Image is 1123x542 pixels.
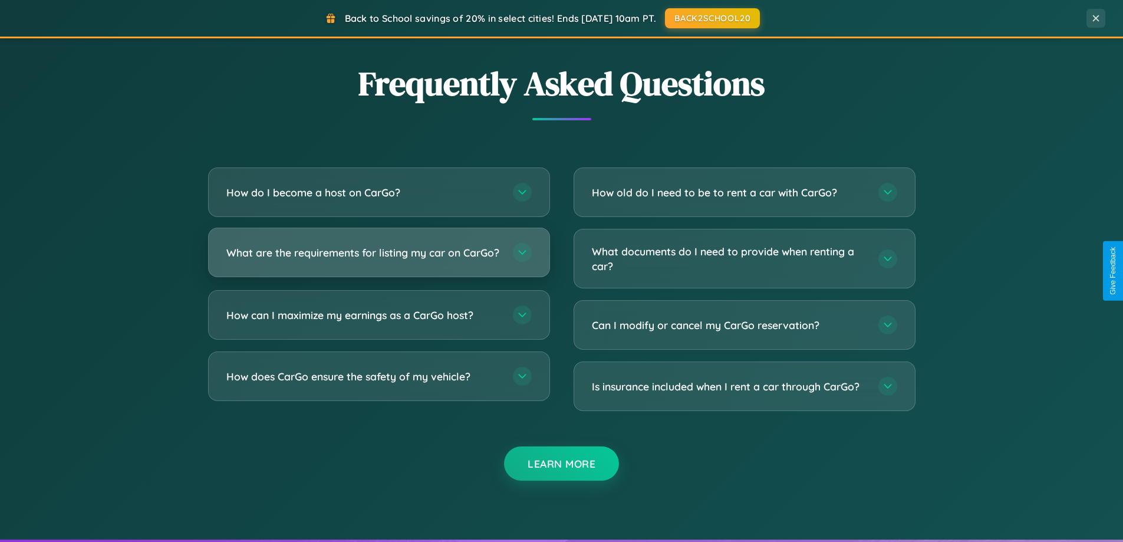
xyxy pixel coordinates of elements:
[345,12,656,24] span: Back to School savings of 20% in select cities! Ends [DATE] 10am PT.
[226,185,501,200] h3: How do I become a host on CarGo?
[1109,247,1117,295] div: Give Feedback
[592,244,867,273] h3: What documents do I need to provide when renting a car?
[592,318,867,333] h3: Can I modify or cancel my CarGo reservation?
[665,8,760,28] button: BACK2SCHOOL20
[592,379,867,394] h3: Is insurance included when I rent a car through CarGo?
[504,446,619,481] button: Learn More
[592,185,867,200] h3: How old do I need to be to rent a car with CarGo?
[226,308,501,323] h3: How can I maximize my earnings as a CarGo host?
[208,61,915,106] h2: Frequently Asked Questions
[226,245,501,260] h3: What are the requirements for listing my car on CarGo?
[226,369,501,384] h3: How does CarGo ensure the safety of my vehicle?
